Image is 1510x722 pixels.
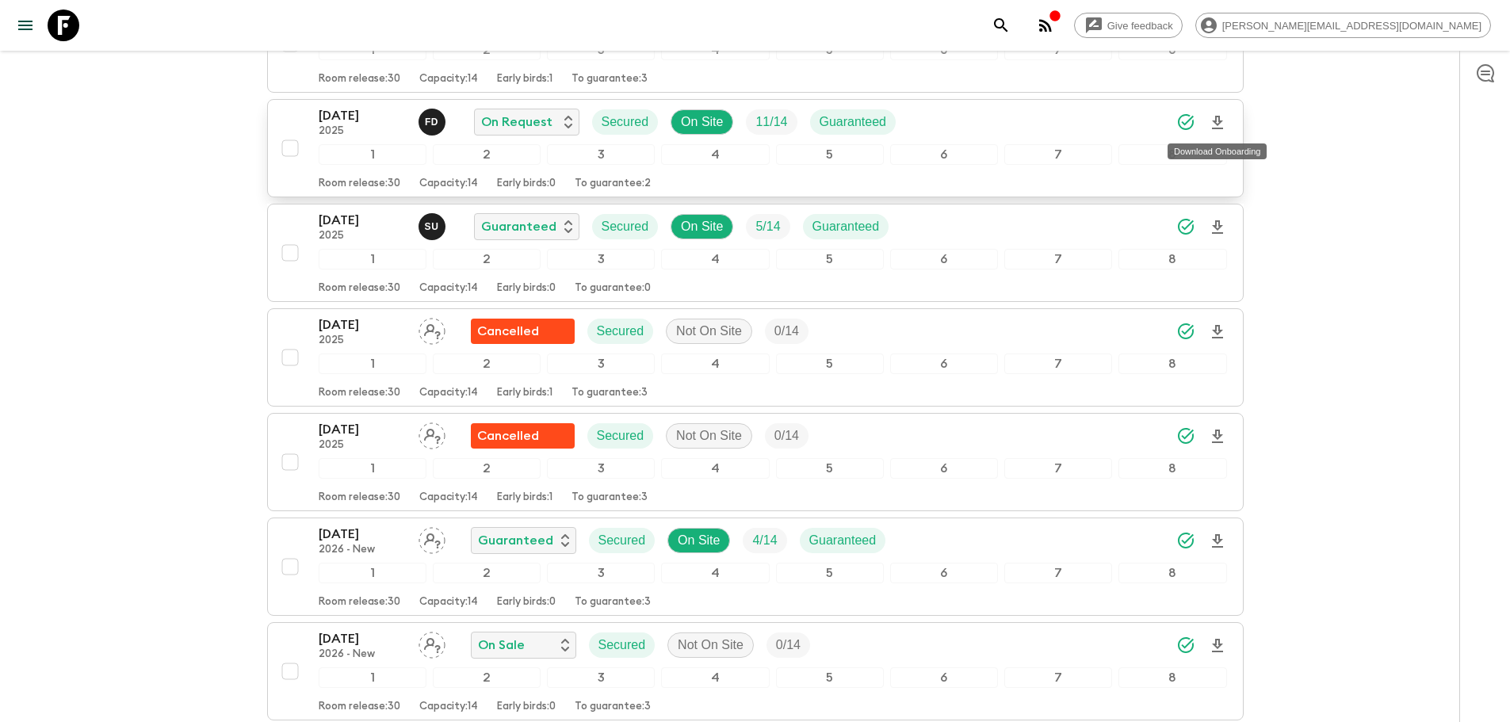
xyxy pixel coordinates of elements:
[985,10,1017,41] button: search adventures
[319,387,400,399] p: Room release: 30
[1176,636,1195,655] svg: Synced Successfully
[890,563,998,583] div: 6
[575,178,651,190] p: To guarantee: 2
[1168,143,1267,159] div: Download Onboarding
[319,106,406,125] p: [DATE]
[497,701,556,713] p: Early birds: 0
[671,109,733,135] div: On Site
[1208,113,1227,132] svg: Download Onboarding
[267,413,1244,511] button: [DATE]2025Assign pack leaderFlash Pack cancellationSecuredNot On SiteTrip Fill12345678Room releas...
[597,426,644,445] p: Secured
[1074,13,1183,38] a: Give feedback
[575,701,651,713] p: To guarantee: 3
[433,458,541,479] div: 2
[1118,249,1226,269] div: 8
[497,73,552,86] p: Early birds: 1
[752,531,777,550] p: 4 / 14
[1004,249,1112,269] div: 7
[433,563,541,583] div: 2
[589,632,656,658] div: Secured
[678,636,744,655] p: Not On Site
[547,667,655,688] div: 3
[776,353,884,374] div: 5
[319,563,426,583] div: 1
[667,528,730,553] div: On Site
[1004,667,1112,688] div: 7
[319,544,406,556] p: 2026 - New
[319,420,406,439] p: [DATE]
[1004,563,1112,583] div: 7
[319,629,406,648] p: [DATE]
[319,491,400,504] p: Room release: 30
[890,353,998,374] div: 6
[319,596,400,609] p: Room release: 30
[776,563,884,583] div: 5
[319,353,426,374] div: 1
[1099,20,1182,32] span: Give feedback
[497,491,552,504] p: Early birds: 1
[1214,20,1490,32] span: [PERSON_NAME][EMAIL_ADDRESS][DOMAIN_NAME]
[419,596,478,609] p: Capacity: 14
[497,282,556,295] p: Early birds: 0
[1195,13,1491,38] div: [PERSON_NAME][EMAIL_ADDRESS][DOMAIN_NAME]
[319,230,406,243] p: 2025
[1176,426,1195,445] svg: Synced Successfully
[1118,144,1226,165] div: 8
[666,423,752,449] div: Not On Site
[597,322,644,341] p: Secured
[766,632,810,658] div: Trip Fill
[572,491,648,504] p: To guarantee: 3
[419,109,449,136] button: FD
[471,423,575,449] div: Flash Pack cancellation
[572,73,648,86] p: To guarantee: 3
[1208,323,1227,342] svg: Download Onboarding
[319,439,406,452] p: 2025
[433,249,541,269] div: 2
[1208,636,1227,655] svg: Download Onboarding
[319,249,426,269] div: 1
[547,353,655,374] div: 3
[776,667,884,688] div: 5
[419,636,445,649] span: Assign pack leader
[598,531,646,550] p: Secured
[419,491,478,504] p: Capacity: 14
[478,636,525,655] p: On Sale
[319,73,400,86] p: Room release: 30
[661,144,769,165] div: 4
[681,113,723,132] p: On Site
[678,531,720,550] p: On Site
[755,113,787,132] p: 11 / 14
[776,636,801,655] p: 0 / 14
[319,525,406,544] p: [DATE]
[661,667,769,688] div: 4
[319,334,406,347] p: 2025
[433,144,541,165] div: 2
[1004,353,1112,374] div: 7
[547,144,655,165] div: 3
[477,426,539,445] p: Cancelled
[765,423,809,449] div: Trip Fill
[267,204,1244,302] button: [DATE]2025Sefa UzGuaranteedSecuredOn SiteTrip FillGuaranteed12345678Room release:30Capacity:14Ear...
[419,282,478,295] p: Capacity: 14
[433,667,541,688] div: 2
[319,667,426,688] div: 1
[746,214,789,239] div: Trip Fill
[890,458,998,479] div: 6
[676,426,742,445] p: Not On Site
[746,109,797,135] div: Trip Fill
[319,144,426,165] div: 1
[419,218,449,231] span: Sefa Uz
[419,178,478,190] p: Capacity: 14
[776,458,884,479] div: 5
[812,217,880,236] p: Guaranteed
[572,387,648,399] p: To guarantee: 3
[267,622,1244,720] button: [DATE]2026 - NewAssign pack leaderOn SaleSecuredNot On SiteTrip Fill12345678Room release:30Capaci...
[419,532,445,544] span: Assign pack leader
[774,426,799,445] p: 0 / 14
[267,308,1244,407] button: [DATE]2025Assign pack leaderFlash Pack cancellationSecuredNot On SiteTrip Fill12345678Room releas...
[547,458,655,479] div: 3
[755,217,780,236] p: 5 / 14
[776,144,884,165] div: 5
[319,648,406,661] p: 2026 - New
[765,319,809,344] div: Trip Fill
